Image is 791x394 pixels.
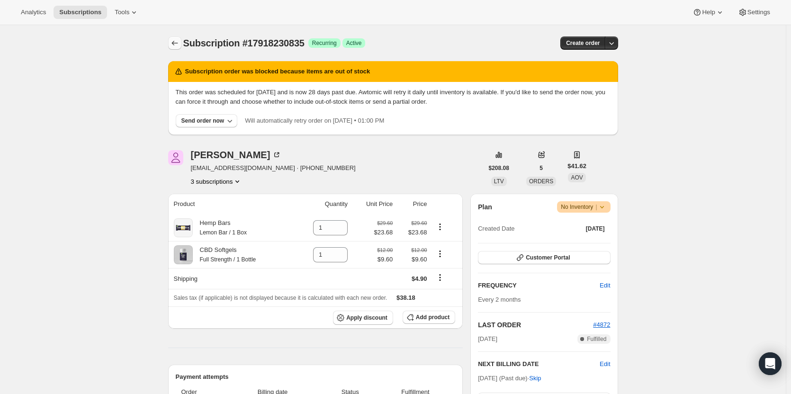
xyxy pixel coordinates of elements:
button: 5 [534,161,548,175]
img: product img [174,218,193,237]
button: #4872 [593,320,610,330]
th: Quantity [295,194,351,215]
span: $41.62 [567,161,586,171]
button: Apply discount [333,311,393,325]
span: | [595,203,597,211]
span: Fulfilled [587,335,606,343]
th: Shipping [168,268,295,289]
h2: Plan [478,202,492,212]
span: Help [702,9,715,16]
th: Product [168,194,295,215]
span: [EMAIL_ADDRESS][DOMAIN_NAME] · [PHONE_NUMBER] [191,163,356,173]
span: Subscriptions [59,9,101,16]
div: [PERSON_NAME] [191,150,282,160]
span: $23.68 [398,228,427,237]
span: $9.60 [398,255,427,264]
button: Tools [109,6,144,19]
h2: LAST ORDER [478,320,593,330]
p: Will automatically retry order on [DATE] • 01:00 PM [245,116,384,125]
span: Skip [529,374,541,383]
button: Settings [732,6,776,19]
button: [DATE] [580,222,611,235]
span: $9.60 [377,255,393,264]
button: Edit [594,278,616,293]
small: $12.00 [411,247,427,253]
span: Active [346,39,362,47]
span: Create order [566,39,600,47]
span: $4.90 [412,275,427,282]
th: Price [395,194,430,215]
span: $208.08 [489,164,509,172]
span: Customer Portal [526,254,570,261]
span: LTV [494,178,504,185]
span: Created Date [478,224,514,233]
button: Shipping actions [432,272,448,283]
span: Recurring [312,39,337,47]
small: $29.60 [411,220,427,226]
button: Subscriptions [54,6,107,19]
button: Edit [600,359,610,369]
div: CBD Softgels [193,245,256,264]
span: Analytics [21,9,46,16]
button: Help [687,6,730,19]
button: Skip [523,371,547,386]
span: Tools [115,9,129,16]
button: Analytics [15,6,52,19]
span: Every 2 months [478,296,521,303]
button: Add product [403,311,455,324]
th: Unit Price [351,194,395,215]
span: null Nickas [168,150,183,165]
div: Hemp Bars [193,218,247,237]
span: ORDERS [529,178,553,185]
span: Subscription #17918230835 [183,38,305,48]
h2: FREQUENCY [478,281,600,290]
button: Send order now [176,114,238,127]
p: This order was scheduled for [DATE] and is now 28 days past due. Awtomic will retry it daily unti... [176,88,611,107]
button: Create order [560,36,605,50]
span: $38.18 [396,294,415,301]
h2: Payment attempts [176,372,456,382]
small: $29.60 [377,220,393,226]
button: Product actions [191,177,243,186]
span: [DATE] [586,225,605,233]
button: Subscriptions [168,36,181,50]
button: Product actions [432,222,448,232]
span: Sales tax (if applicable) is not displayed because it is calculated with each new order. [174,295,387,301]
button: Product actions [432,249,448,259]
h2: NEXT BILLING DATE [478,359,600,369]
div: Send order now [181,117,225,125]
span: AOV [571,174,583,181]
button: $208.08 [483,161,515,175]
div: Open Intercom Messenger [759,352,782,375]
span: Settings [747,9,770,16]
span: Apply discount [346,314,387,322]
img: product img [174,245,193,264]
span: Add product [416,313,449,321]
span: [DATE] [478,334,497,344]
small: $12.00 [377,247,393,253]
span: [DATE] (Past due) · [478,375,541,382]
small: Full Strength / 1 Bottle [200,256,256,263]
span: 5 [539,164,543,172]
h2: Subscription order was blocked because items are out of stock [185,67,370,76]
span: Edit [600,281,610,290]
span: $23.68 [374,228,393,237]
span: No Inventory [561,202,606,212]
a: #4872 [593,321,610,328]
button: Customer Portal [478,251,610,264]
small: Lemon Bar / 1 Box [200,229,247,236]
